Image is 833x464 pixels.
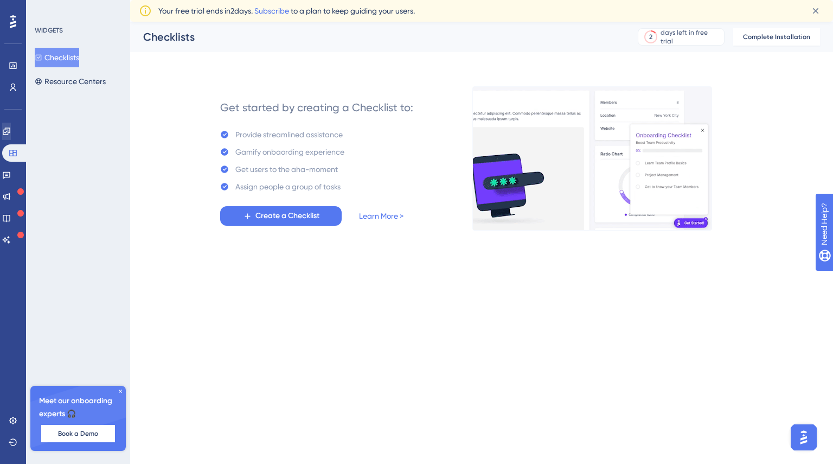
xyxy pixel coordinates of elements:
iframe: UserGuiding AI Assistant Launcher [787,421,820,454]
img: e28e67207451d1beac2d0b01ddd05b56.gif [472,86,712,231]
span: Meet our onboarding experts 🎧 [39,395,117,421]
div: Provide streamlined assistance [235,128,343,141]
div: Assign people a group of tasks [235,180,341,193]
span: Your free trial ends in 2 days. to a plan to keep guiding your users. [158,4,415,17]
div: 2 [649,33,652,41]
button: Book a Demo [41,425,115,442]
span: Create a Checklist [255,209,319,223]
button: Resource Centers [35,72,106,91]
button: Complete Installation [733,28,820,46]
span: Need Help? [25,3,68,16]
span: Complete Installation [743,33,810,41]
div: WIDGETS [35,26,63,35]
div: Get started by creating a Checklist to: [220,100,413,115]
div: Checklists [143,29,611,45]
div: days left in free trial [661,28,721,46]
span: Book a Demo [58,429,98,438]
a: Subscribe [254,7,289,15]
a: Learn More > [359,209,403,223]
button: Checklists [35,48,79,67]
div: Gamify onbaording experience [235,145,344,158]
div: Get users to the aha-moment [235,163,338,176]
button: Create a Checklist [220,206,342,226]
